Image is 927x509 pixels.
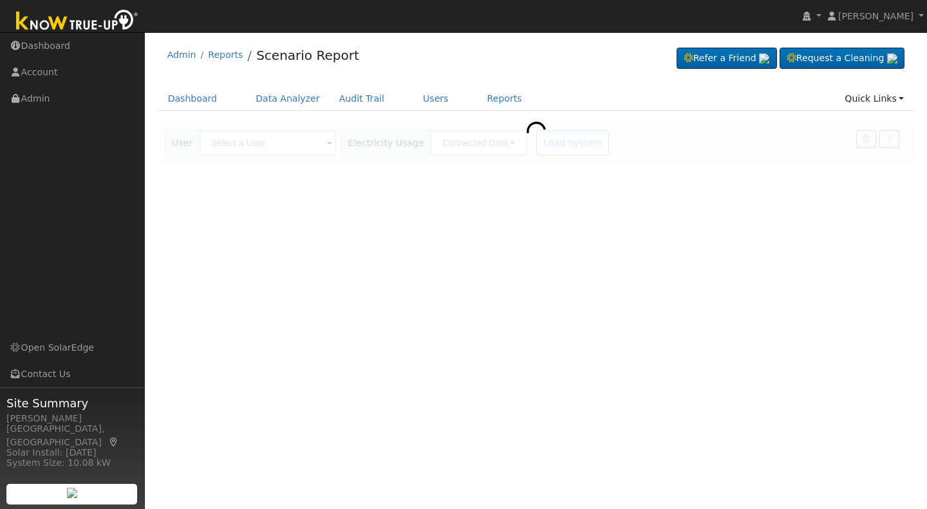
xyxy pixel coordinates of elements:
a: Dashboard [158,87,227,111]
a: Data Analyzer [246,87,330,111]
div: [GEOGRAPHIC_DATA], [GEOGRAPHIC_DATA] [6,422,138,449]
a: Quick Links [835,87,913,111]
img: retrieve [67,488,77,498]
a: Map [108,437,120,447]
div: Solar Install: [DATE] [6,446,138,459]
a: Scenario Report [256,48,359,63]
a: Admin [167,50,196,60]
a: Reports [208,50,243,60]
span: [PERSON_NAME] [838,11,913,21]
a: Audit Trail [330,87,394,111]
img: retrieve [759,53,769,64]
a: Users [413,87,458,111]
div: System Size: 10.08 kW [6,456,138,470]
span: Site Summary [6,394,138,412]
a: Request a Cleaning [780,48,904,69]
img: Know True-Up [10,7,145,36]
div: [PERSON_NAME] [6,412,138,425]
a: Refer a Friend [677,48,777,69]
a: Reports [478,87,532,111]
img: retrieve [887,53,897,64]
